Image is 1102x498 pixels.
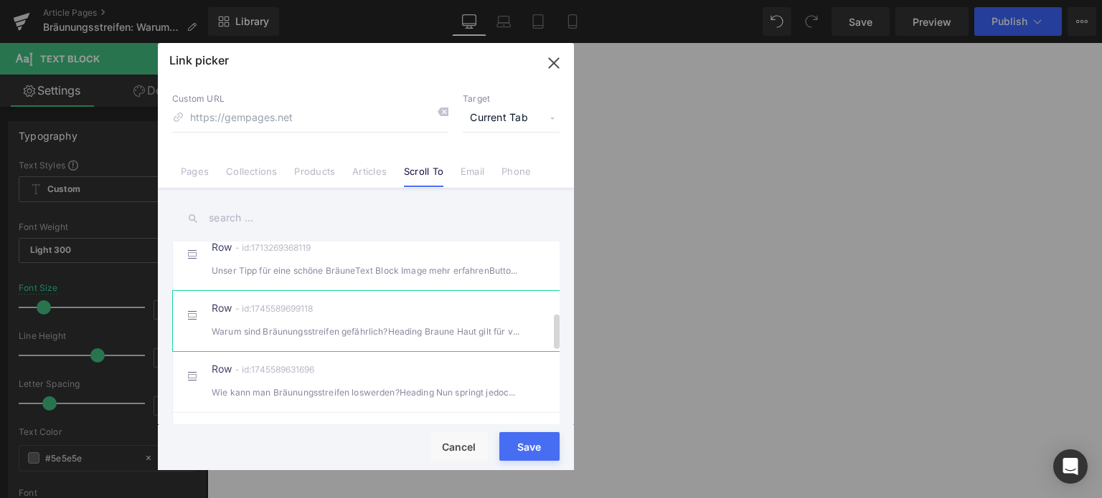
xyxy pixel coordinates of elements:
a: Pages [181,166,209,187]
a: Phone [501,166,531,187]
a: Row [212,242,232,252]
div: - id:1745589699118 [232,303,313,314]
div: Warum sind Bräunungsstreifen gefährlich?Heading Braune Haut gilt für viele al [212,324,520,339]
input: https://gempages.net [172,105,448,132]
div: - id:1713269368119 [232,242,311,253]
p: Custom URL [172,93,448,105]
a: Row [212,303,232,313]
span: Current Tab [463,105,560,132]
a: Articles [352,166,387,187]
div: Wie kann man Bräunungsstreifen loswerden?Heading Nun springt jedoch nicht jed [212,385,520,400]
button: Save [499,432,560,461]
a: Email [461,166,484,187]
a: Scroll To [404,166,443,187]
input: search ... [172,202,560,234]
p: Link picker [169,53,229,67]
div: Open Intercom Messenger [1053,449,1088,484]
div: Unser Tipp für eine schöne BräuneText Block Image mehr erfahrenButton R [212,263,520,278]
div: - id:1745589631696 [232,364,314,375]
p: Target [463,93,560,105]
button: Cancel [430,432,488,461]
a: Collections [226,166,277,187]
a: Products [294,166,335,187]
a: Row [212,364,232,374]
